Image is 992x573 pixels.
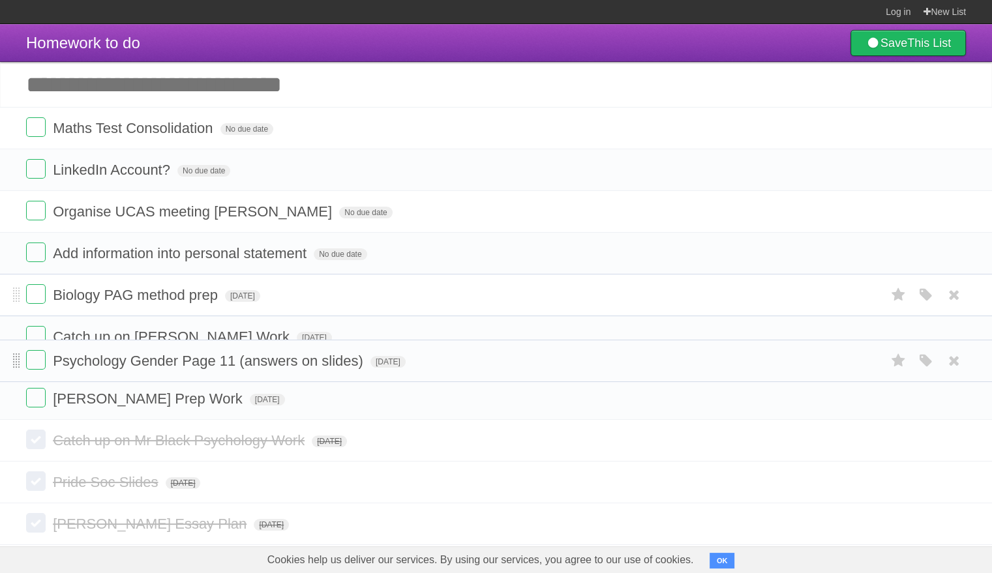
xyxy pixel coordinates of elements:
label: Done [26,430,46,449]
span: [PERSON_NAME] Prep Work [53,390,246,407]
span: No due date [314,248,367,260]
span: Add information into personal statement [53,245,310,261]
label: Star task [886,284,911,306]
label: Done [26,242,46,262]
span: No due date [220,123,273,135]
label: Done [26,117,46,137]
label: Star task [886,350,911,372]
label: Done [26,388,46,407]
span: [DATE] [312,435,347,447]
label: Done [26,201,46,220]
span: [DATE] [297,332,332,344]
span: Homework to do [26,34,140,51]
span: Catch up on [PERSON_NAME] Work [53,329,293,345]
span: No due date [177,165,230,177]
span: Catch up on Mr Black Psychology Work [53,432,308,448]
span: Biology PAG method prep [53,287,221,303]
label: Done [26,326,46,345]
span: [DATE] [250,394,285,405]
label: Done [26,350,46,370]
span: LinkedIn Account? [53,162,173,178]
button: OK [710,553,735,568]
span: [DATE] [370,356,406,368]
span: Organise UCAS meeting [PERSON_NAME] [53,203,335,220]
span: [DATE] [254,519,289,531]
span: [PERSON_NAME] Essay Plan [53,516,250,532]
span: No due date [339,207,392,218]
label: Done [26,159,46,179]
label: Done [26,471,46,491]
span: [DATE] [225,290,260,302]
label: Done [26,513,46,533]
label: Done [26,284,46,304]
span: Maths Test Consolidation [53,120,216,136]
span: Psychology Gender Page 11 (answers on slides) [53,353,367,369]
span: Pride Soc Slides [53,474,161,490]
span: [DATE] [166,477,201,489]
a: SaveThis List [850,30,966,56]
span: Cookies help us deliver our services. By using our services, you agree to our use of cookies. [254,547,707,573]
b: This List [907,37,951,50]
